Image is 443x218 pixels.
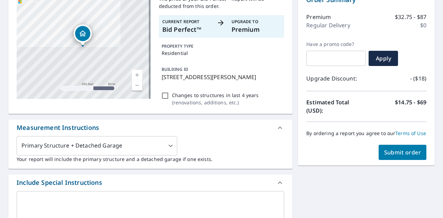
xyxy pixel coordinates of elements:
[8,120,292,136] div: Measurement Instructions
[132,80,142,91] a: Current Level 17, Zoom Out
[17,123,99,132] div: Measurement Instructions
[384,149,421,156] span: Submit order
[17,155,284,163] p: Your report will include the primary structure and a detached garage if one exists.
[162,73,282,81] p: [STREET_ADDRESS][PERSON_NAME]
[17,178,102,187] div: Include Special Instructions
[306,98,366,115] p: Estimated Total (USD):
[379,145,427,160] button: Submit order
[132,70,142,80] a: Current Level 17, Zoom In
[306,21,350,29] p: Regular Delivery
[395,98,426,115] p: $14.75 - $69
[395,130,426,136] a: Terms of Use
[306,41,366,47] label: Have a promo code?
[395,13,426,21] p: $32.75 - $87
[172,92,259,99] p: Changes to structures in last 4 years
[162,49,282,57] p: Residential
[232,19,281,25] p: Upgrade To
[420,21,426,29] p: $0
[162,43,282,49] p: PROPERTY TYPE
[74,25,92,46] div: Dropped pin, building 1, Residential property, 11991 Behm Rd Grand Rapids, MN 55744
[162,25,212,34] p: Bid Perfect™
[232,25,281,34] p: Premium
[369,51,398,66] button: Apply
[410,74,426,83] p: - ($18)
[162,19,212,25] p: Current Report
[306,74,366,83] p: Upgrade Discount:
[162,66,188,72] p: BUILDING ID
[8,174,292,191] div: Include Special Instructions
[17,136,177,155] div: Primary Structure + Detached Garage
[374,55,392,62] span: Apply
[306,130,426,136] p: By ordering a report you agree to our
[306,13,331,21] p: Premium
[172,99,259,106] p: ( renovations, additions, etc. )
